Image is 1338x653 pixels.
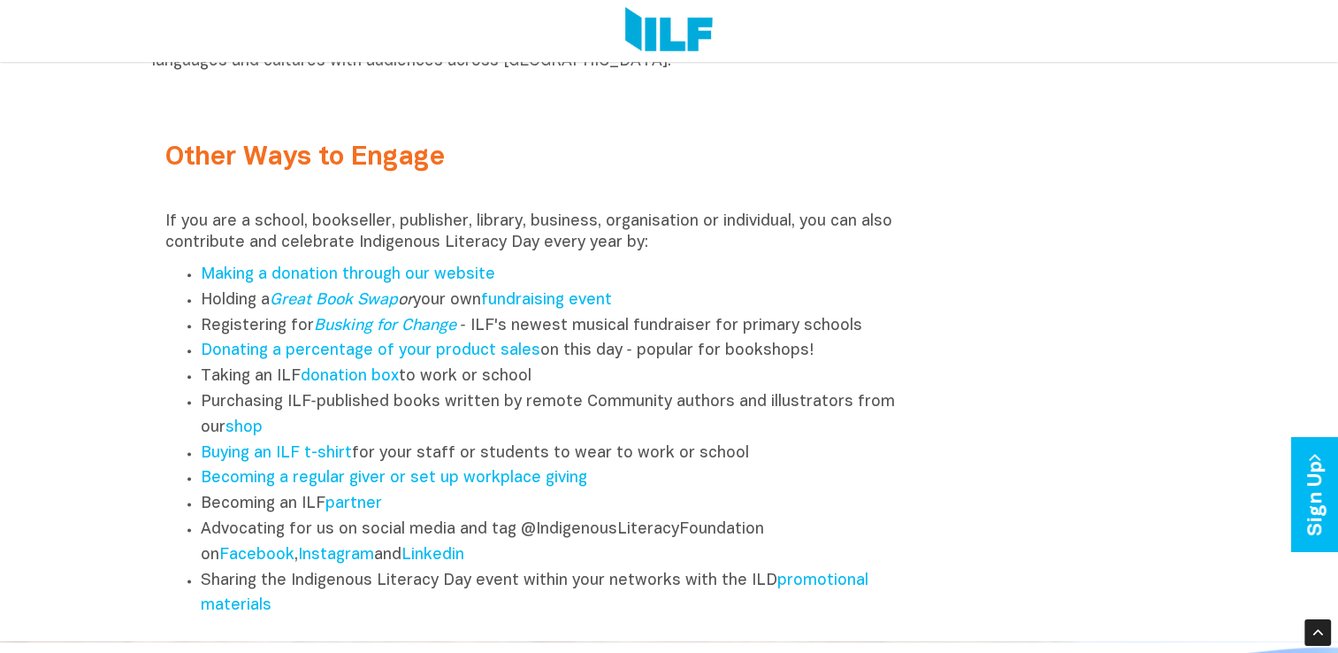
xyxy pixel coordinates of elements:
a: donation box [301,369,399,384]
a: Instagram [298,548,374,563]
li: for your staff or students to wear to work or school [201,442,915,467]
li: Becoming an ILF [201,492,915,518]
em: or [270,293,413,308]
h2: Other Ways to Engage [165,143,915,173]
a: Buying an ILF t-shirt [201,446,352,461]
a: Busking for Change [314,319,456,334]
li: Purchasing ILF‑published books written by remote Community authors and illustrators from our [201,390,915,442]
li: Sharing the Indigenous Literacy Day event within your networks with the ILD [201,569,915,620]
li: on this day ‑ popular for bookshops! [201,339,915,365]
li: Advocating for us on social media and tag @IndigenousLiteracyFoundation on , and [201,518,915,569]
a: Great Book Swap [270,293,398,308]
a: Linkedin [401,548,464,563]
a: Becoming a regular giver or set up workplace giving [201,471,587,486]
img: Logo [625,7,713,55]
a: Donating a percentage of your product sales [201,343,540,358]
li: Taking an ILF to work or school [201,365,915,390]
div: Scroll Back to Top [1304,619,1331,646]
a: partner [325,496,382,511]
p: If you are a school, bookseller, publisher, library, business, organisation or individual, you ca... [165,211,915,254]
a: Facebook [219,548,294,563]
a: Making a donation through our website [201,267,495,282]
li: Registering for ‑ ILF's newest musical fundraiser for primary schools [201,314,915,340]
a: shop [226,420,263,435]
a: fundraising event [481,293,612,308]
li: Holding a your own [201,288,915,314]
